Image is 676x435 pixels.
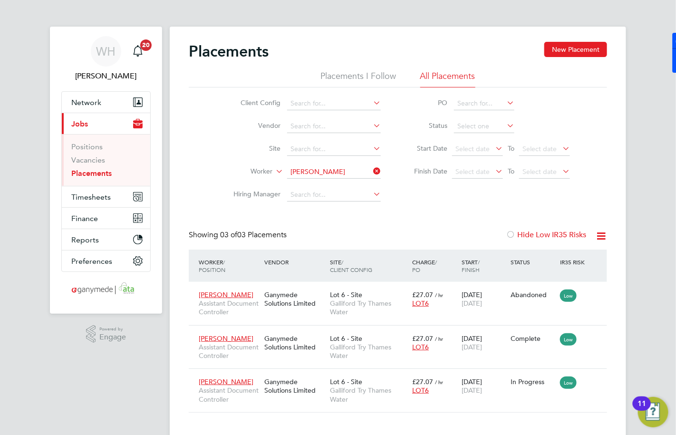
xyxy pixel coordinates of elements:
[189,42,269,61] h2: Placements
[220,230,287,240] span: 03 Placements
[196,329,607,337] a: [PERSON_NAME]Assistant Document ControllerGanymede Solutions LimitedLot 6 - SiteGalliford Try Tha...
[262,253,328,271] div: Vendor
[509,253,558,271] div: Status
[71,214,98,223] span: Finance
[61,281,151,297] a: Go to home page
[405,167,447,175] label: Finish Date
[199,299,260,316] span: Assistant Document Controller
[459,286,509,312] div: [DATE]
[410,253,459,278] div: Charge
[459,373,509,399] div: [DATE]
[287,165,381,179] input: Search for...
[412,343,429,351] span: LOT6
[262,329,328,356] div: Ganymede Solutions Limited
[99,325,126,333] span: Powered by
[459,329,509,356] div: [DATE]
[99,333,126,341] span: Engage
[226,190,280,198] label: Hiring Manager
[511,334,556,343] div: Complete
[226,144,280,153] label: Site
[287,143,381,156] input: Search for...
[140,39,152,51] span: 20
[405,144,447,153] label: Start Date
[189,230,289,240] div: Showing
[196,285,607,293] a: [PERSON_NAME]Assistant Document ControllerGanymede Solutions LimitedLot 6 - SiteGalliford Try Tha...
[638,397,668,427] button: Open Resource Center, 11 new notifications
[560,377,577,389] span: Low
[199,343,260,360] span: Assistant Document Controller
[435,335,443,342] span: / hr
[71,155,105,164] a: Vacancies
[420,70,475,87] li: All Placements
[455,145,490,153] span: Select date
[455,167,490,176] span: Select date
[287,188,381,202] input: Search for...
[71,257,112,266] span: Preferences
[262,286,328,312] div: Ganymede Solutions Limited
[220,230,237,240] span: 03 of
[226,98,280,107] label: Client Config
[199,290,253,299] span: [PERSON_NAME]
[62,92,150,113] button: Network
[62,134,150,186] div: Jobs
[287,120,381,133] input: Search for...
[330,299,407,316] span: Galliford Try Thames Water
[544,42,607,57] button: New Placement
[405,121,447,130] label: Status
[330,343,407,360] span: Galliford Try Thames Water
[50,27,162,314] nav: Main navigation
[287,97,381,110] input: Search for...
[199,258,225,273] span: / Position
[462,386,482,395] span: [DATE]
[62,113,150,134] button: Jobs
[522,145,557,153] span: Select date
[226,121,280,130] label: Vendor
[454,97,514,110] input: Search for...
[62,251,150,271] button: Preferences
[505,165,517,177] span: To
[71,193,111,202] span: Timesheets
[199,386,260,403] span: Assistant Document Controller
[405,98,447,107] label: PO
[435,291,443,299] span: / hr
[71,169,112,178] a: Placements
[61,36,151,82] a: WH[PERSON_NAME]
[71,119,88,128] span: Jobs
[560,333,577,346] span: Low
[330,386,407,403] span: Galliford Try Thames Water
[62,229,150,250] button: Reports
[62,208,150,229] button: Finance
[69,281,144,297] img: ganymedesolutions-logo-retina.png
[321,70,396,87] li: Placements I Follow
[199,377,253,386] span: [PERSON_NAME]
[196,372,607,380] a: [PERSON_NAME]Assistant Document ControllerGanymede Solutions LimitedLot 6 - SiteGalliford Try Tha...
[262,373,328,399] div: Ganymede Solutions Limited
[511,290,556,299] div: Abandoned
[637,404,646,416] div: 11
[412,377,433,386] span: £27.07
[522,167,557,176] span: Select date
[71,142,103,151] a: Positions
[330,377,362,386] span: Lot 6 - Site
[462,343,482,351] span: [DATE]
[218,167,272,176] label: Worker
[459,253,509,278] div: Start
[62,186,150,207] button: Timesheets
[454,120,514,133] input: Select one
[511,377,556,386] div: In Progress
[412,299,429,308] span: LOT6
[97,45,116,58] span: WH
[462,299,482,308] span: [DATE]
[505,142,517,155] span: To
[412,290,433,299] span: £27.07
[128,36,147,67] a: 20
[558,253,590,271] div: IR35 Risk
[412,258,437,273] span: / PO
[196,253,262,278] div: Worker
[462,258,480,273] span: / Finish
[330,334,362,343] span: Lot 6 - Site
[71,98,101,107] span: Network
[330,258,372,273] span: / Client Config
[506,230,586,240] label: Hide Low IR35 Risks
[412,334,433,343] span: £27.07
